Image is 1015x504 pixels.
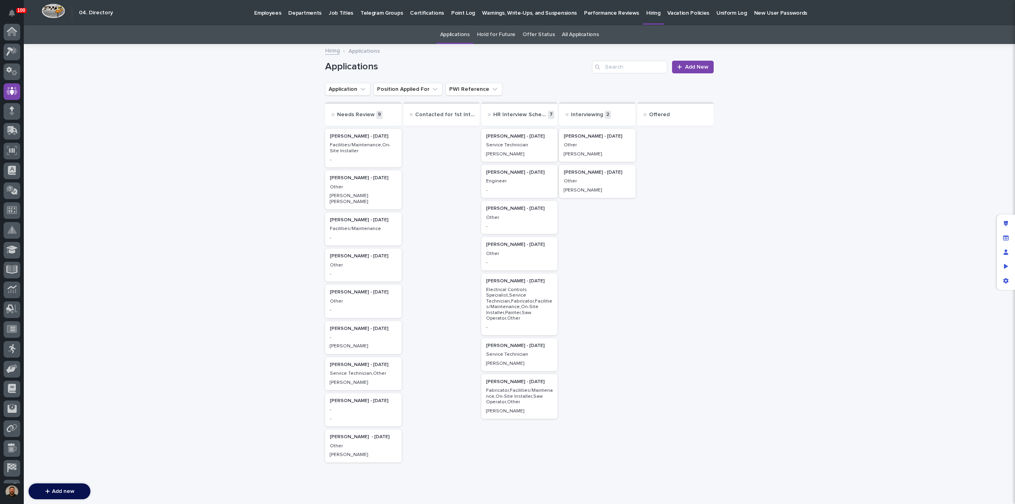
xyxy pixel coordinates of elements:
[349,46,380,55] p: Applications
[330,263,397,268] p: Other
[486,142,553,148] p: Service Technician
[330,226,397,232] p: Facilities/Maintenance
[564,142,631,148] p: Other
[486,379,553,385] p: [PERSON_NAME] - [DATE]
[17,8,25,13] p: 100
[376,111,383,119] p: 9
[325,61,589,73] h1: Applications
[481,237,558,270] a: [PERSON_NAME] - [DATE]Other-
[486,352,553,357] p: Service Technician
[571,111,603,118] p: Interviewing
[330,217,397,223] p: [PERSON_NAME] - [DATE]
[605,111,611,119] p: 2
[559,129,636,162] a: [PERSON_NAME] - [DATE]Other[PERSON_NAME]
[523,25,555,44] a: Offer Status
[330,157,397,163] p: -
[337,111,375,118] p: Needs Review
[486,170,553,175] p: [PERSON_NAME] - [DATE]
[685,64,709,70] span: Add New
[672,61,714,73] a: Add New
[325,213,402,245] a: [PERSON_NAME] - [DATE]Facilities/Maintenance-
[481,338,558,371] a: [PERSON_NAME] - [DATE]Service Technician[PERSON_NAME]
[330,253,397,259] p: [PERSON_NAME] - [DATE]
[990,478,1011,499] iframe: Open customer support
[493,111,547,118] p: HR Interview Scheduled / Complete
[29,483,90,499] button: Add new
[486,287,553,321] p: Electrical Controls Specialist,Service Technician,Fabricator,Facilities/Maintenance,On-Site Insta...
[330,380,397,385] p: [PERSON_NAME]
[486,278,553,284] p: [PERSON_NAME] - [DATE]
[564,134,631,139] p: [PERSON_NAME] - [DATE]
[330,289,397,295] p: [PERSON_NAME] - [DATE]
[564,170,631,175] p: [PERSON_NAME] - [DATE]
[330,299,397,304] p: Other
[486,215,553,220] p: Other
[592,61,667,73] input: Search
[486,188,553,193] p: -
[325,429,402,462] a: [PERSON_NAME] - [DATE]Other[PERSON_NAME]
[325,171,402,209] a: [PERSON_NAME] - [DATE]Other[PERSON_NAME] [PERSON_NAME]
[562,25,599,44] a: All Applications
[330,371,397,376] p: Service Technician,Other
[330,235,397,241] p: -
[564,178,631,184] p: Other
[330,343,397,349] p: [PERSON_NAME]
[330,193,397,205] p: [PERSON_NAME] [PERSON_NAME]
[649,111,670,118] p: Offered
[481,201,558,234] a: [PERSON_NAME] - [DATE]Other-
[330,184,397,190] p: Other
[999,259,1013,274] div: Preview as
[486,361,553,366] p: [PERSON_NAME]
[999,231,1013,245] div: Manage fields and data
[486,343,553,349] p: [PERSON_NAME] - [DATE]
[486,260,553,265] p: -
[79,10,113,16] h2: 04. Directory
[330,434,397,440] p: [PERSON_NAME] - [DATE]
[999,217,1013,231] div: Edit layout
[330,271,397,277] p: -
[4,5,20,21] button: Notifications
[330,142,397,154] p: Facilities/Maintenance,On-Site Installer
[330,398,397,404] p: [PERSON_NAME] - [DATE]
[325,357,402,390] a: [PERSON_NAME] - [DATE]Service Technician,Other[PERSON_NAME]
[559,165,636,198] a: [PERSON_NAME] - [DATE]Other[PERSON_NAME]
[373,83,442,96] button: Position Applied For
[325,393,402,426] a: [PERSON_NAME] - [DATE]--
[42,4,65,18] img: Workspace Logo
[486,242,553,247] p: [PERSON_NAME] - [DATE]
[10,10,20,22] div: Notifications100
[481,374,558,419] a: [PERSON_NAME] - [DATE]Fabricator,Facilities/Maintenance,On-Site Installer,Saw Operator,Other[PERS...
[486,251,553,257] p: Other
[481,129,558,162] a: [PERSON_NAME] - [DATE]Service Technician[PERSON_NAME]
[564,188,631,193] p: [PERSON_NAME]
[325,83,370,96] button: Application
[486,134,553,139] p: [PERSON_NAME] - [DATE]
[330,175,397,181] p: [PERSON_NAME] - [DATE]
[477,25,515,44] a: Hold for Future
[564,151,631,157] p: [PERSON_NAME]
[325,249,402,282] div: [PERSON_NAME] - [DATE]Other-
[325,285,402,318] a: [PERSON_NAME] - [DATE]Other-
[330,416,397,422] p: -
[330,407,397,412] p: -
[446,83,502,96] button: PWI Reference
[330,335,397,340] p: -
[481,274,558,335] a: [PERSON_NAME] - [DATE]Electrical Controls Specialist,Service Technician,Fabricator,Facilities/Mai...
[486,178,553,184] p: Engineer
[999,245,1013,259] div: Manage users
[325,129,402,168] a: [PERSON_NAME] - [DATE]Facilities/Maintenance,On-Site Installer-
[486,408,553,414] p: [PERSON_NAME]
[330,362,397,368] p: [PERSON_NAME] - [DATE]
[325,321,402,354] a: [PERSON_NAME] - [DATE]-[PERSON_NAME]
[330,452,397,458] p: [PERSON_NAME]
[481,165,558,198] a: [PERSON_NAME] - [DATE]Engineer-
[486,224,553,229] p: -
